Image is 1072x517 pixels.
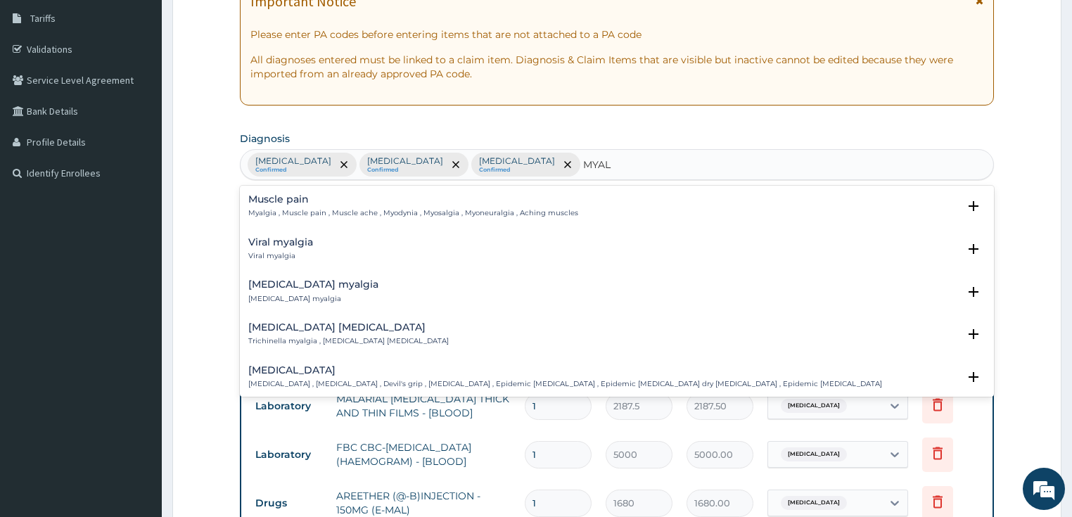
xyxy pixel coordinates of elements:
i: open select status [965,326,982,343]
h4: Muscle pain [248,194,578,205]
span: Tariffs [30,12,56,25]
textarea: Type your message and hit 'Enter' [7,357,268,407]
p: [MEDICAL_DATA] [479,155,555,167]
p: Trichinella myalgia , [MEDICAL_DATA] [MEDICAL_DATA] [248,336,449,346]
span: remove selection option [338,158,350,171]
td: Drugs [248,490,329,516]
p: All diagnoses entered must be linked to a claim item. Diagnosis & Claim Items that are visible bu... [250,53,984,81]
span: [MEDICAL_DATA] [781,496,847,510]
div: Minimize live chat window [231,7,264,41]
p: Viral myalgia [248,251,313,261]
span: [MEDICAL_DATA] [781,447,847,461]
h4: [MEDICAL_DATA] [MEDICAL_DATA] [248,322,449,333]
p: Please enter PA codes before entering items that are not attached to a PA code [250,27,984,42]
label: Diagnosis [240,132,290,146]
td: Laboratory [248,393,329,419]
i: open select status [965,369,982,385]
small: Confirmed [479,167,555,174]
span: remove selection option [449,158,462,171]
h4: [MEDICAL_DATA] myalgia [248,279,378,290]
p: [MEDICAL_DATA] myalgia [248,294,378,304]
h4: [MEDICAL_DATA] [248,365,882,376]
p: Myalgia , Muscle pain , Muscle ache , Myodynia , Myosalgia , Myoneuralgia , Aching muscles [248,208,578,218]
img: d_794563401_company_1708531726252_794563401 [26,70,57,106]
div: Chat with us now [73,79,236,97]
span: [MEDICAL_DATA] [781,399,847,413]
span: We're online! [82,164,194,306]
small: Confirmed [367,167,443,174]
h4: Viral myalgia [248,237,313,248]
i: open select status [965,283,982,300]
td: MALARIAL [MEDICAL_DATA] THICK AND THIN FILMS - [BLOOD] [329,385,518,427]
p: [MEDICAL_DATA] , [MEDICAL_DATA] , Devil's grip , [MEDICAL_DATA] , Epidemic [MEDICAL_DATA] , Epide... [248,379,882,389]
td: Laboratory [248,442,329,468]
p: [MEDICAL_DATA] [255,155,331,167]
small: Confirmed [255,167,331,174]
p: [MEDICAL_DATA] [367,155,443,167]
i: open select status [965,198,982,215]
td: FBC CBC-[MEDICAL_DATA] (HAEMOGRAM) - [BLOOD] [329,433,518,475]
span: remove selection option [561,158,574,171]
i: open select status [965,241,982,257]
